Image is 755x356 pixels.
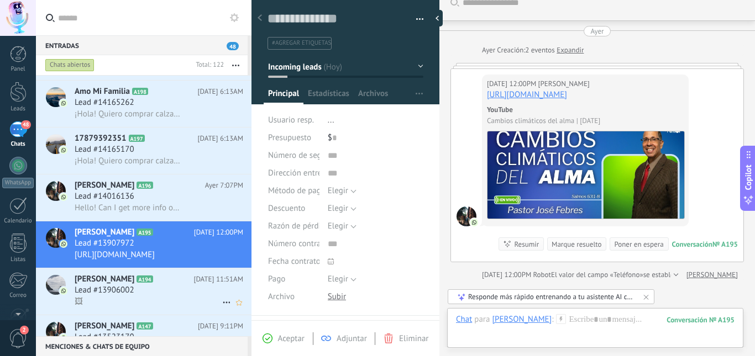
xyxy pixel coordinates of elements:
[268,288,319,306] div: Archivo
[60,334,67,342] img: icon
[60,287,67,295] img: icon
[268,182,319,200] div: Método de pago
[328,274,348,284] span: Elegir
[470,219,478,226] img: com.amocrm.amocrmwa.svg
[278,333,305,344] span: Aceptar
[75,249,155,260] span: [URL][DOMAIN_NAME]
[328,115,334,125] span: ...
[514,239,539,249] div: Resumir
[268,132,311,143] span: Presupuesto
[268,164,319,182] div: Dirección entrega
[2,141,34,148] div: Chats
[75,156,182,166] span: ¡Hola! Quiero comprar calzado Tchocco. Soy talla 10
[36,221,251,268] a: avataricon[PERSON_NAME]A195[DATE] 12:00PMLead #13907972[URL][DOMAIN_NAME]
[75,274,134,285] span: [PERSON_NAME]
[198,133,243,144] span: [DATE] 6:13AM
[672,240,712,249] div: Conversación
[60,146,67,154] img: icon
[75,296,83,307] span: 🖼
[482,269,533,280] div: [DATE] 12:00PM
[75,332,134,343] span: Lead #13523170
[268,235,319,253] div: Número contrato
[272,39,331,47] span: #agregar etiquetas
[60,99,67,107] img: icon
[198,86,243,97] span: [DATE] 6:13AM
[227,42,239,50] span: 48
[194,227,243,238] span: [DATE] 12:00PM
[328,182,356,200] button: Elegir
[268,129,319,147] div: Presupuesto
[129,135,145,142] span: A197
[667,315,735,325] div: 195
[75,238,134,249] span: Lead #13907972
[75,180,134,191] span: [PERSON_NAME]
[328,200,356,217] button: Elegir
[132,88,148,95] span: A198
[533,270,550,279] span: Robot
[268,253,319,270] div: Fecha contrato
[137,275,153,283] span: A194
[20,326,29,334] span: 2
[75,191,134,202] span: Lead #14016136
[399,333,428,344] span: Eliminar
[482,45,584,56] div: Creación:
[2,66,34,73] div: Panel
[75,144,134,155] span: Lead #14165170
[137,182,153,189] span: A196
[328,185,348,196] span: Elegir
[337,333,367,344] span: Adjuntar
[268,88,299,104] span: Principal
[45,59,95,72] div: Chats abiertos
[552,314,553,325] span: :
[268,151,353,160] span: Número de seguimiento
[193,274,243,285] span: [DATE] 11:51AM
[358,88,388,104] span: Archivos
[268,275,285,283] span: Pago
[328,217,356,235] button: Elegir
[36,268,251,315] a: avataricon[PERSON_NAME]A194[DATE] 11:51AMLead #13906002🖼
[268,115,314,125] span: Usuario resp.
[224,55,248,75] button: Más
[268,111,319,129] div: Usuario resp.
[328,221,348,231] span: Elegir
[487,89,567,100] a: [URL][DOMAIN_NAME]
[268,169,331,177] span: Dirección entrega
[712,240,738,249] div: № A195
[36,174,251,221] a: avataricon[PERSON_NAME]A196Ayer 7:07PMLead #14016136Hello! Can I get more info on this? las medid...
[21,120,30,129] span: 48
[137,322,153,330] span: A147
[2,256,34,263] div: Listas
[137,229,153,236] span: A195
[268,204,305,212] span: Descuento
[36,127,251,174] a: avataricon17879392351A197[DATE] 6:13AMLead #14165170¡Hola! Quiero comprar calzado Tchocco. Soy ta...
[268,257,321,265] span: Fecha contrato
[75,97,134,108] span: Lead #14165262
[551,269,643,280] span: El valor del campo «Teléfono»
[2,217,34,225] div: Calendario
[492,314,552,324] div: EVER VAZQUEZ
[468,292,635,301] div: Responde más rápido entrenando a tu asistente AI con tus fuentes de datos
[487,105,513,114] a: YouTube
[557,45,584,56] a: Expandir
[191,60,224,71] div: Total: 122
[482,45,497,56] div: Ayer
[2,178,34,188] div: WhatsApp
[268,240,328,248] span: Número contrato
[328,270,356,288] button: Elegir
[36,336,248,356] div: Menciones & Chats de equipo
[268,222,329,230] span: Razón de pérdida
[474,314,490,325] span: para
[525,45,554,56] span: 2 eventos
[457,206,476,226] span: EVER VAZQUEZ
[538,78,589,89] span: EVER VAZQUEZ
[743,164,754,190] span: Copilot
[75,133,127,144] span: 17879392351
[75,86,130,97] span: Amo Mi Familia
[60,240,67,248] img: icon
[75,321,134,332] span: [PERSON_NAME]
[268,147,319,164] div: Número de seguimiento
[614,239,663,249] div: Poner en espera
[60,193,67,201] img: icon
[328,203,348,214] span: Elegir
[36,81,251,127] a: avatariconAmo Mi FamiliaA198[DATE] 6:13AMLead #14165262¡Hola! Quiero comprar calzado Tchocco. Soy...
